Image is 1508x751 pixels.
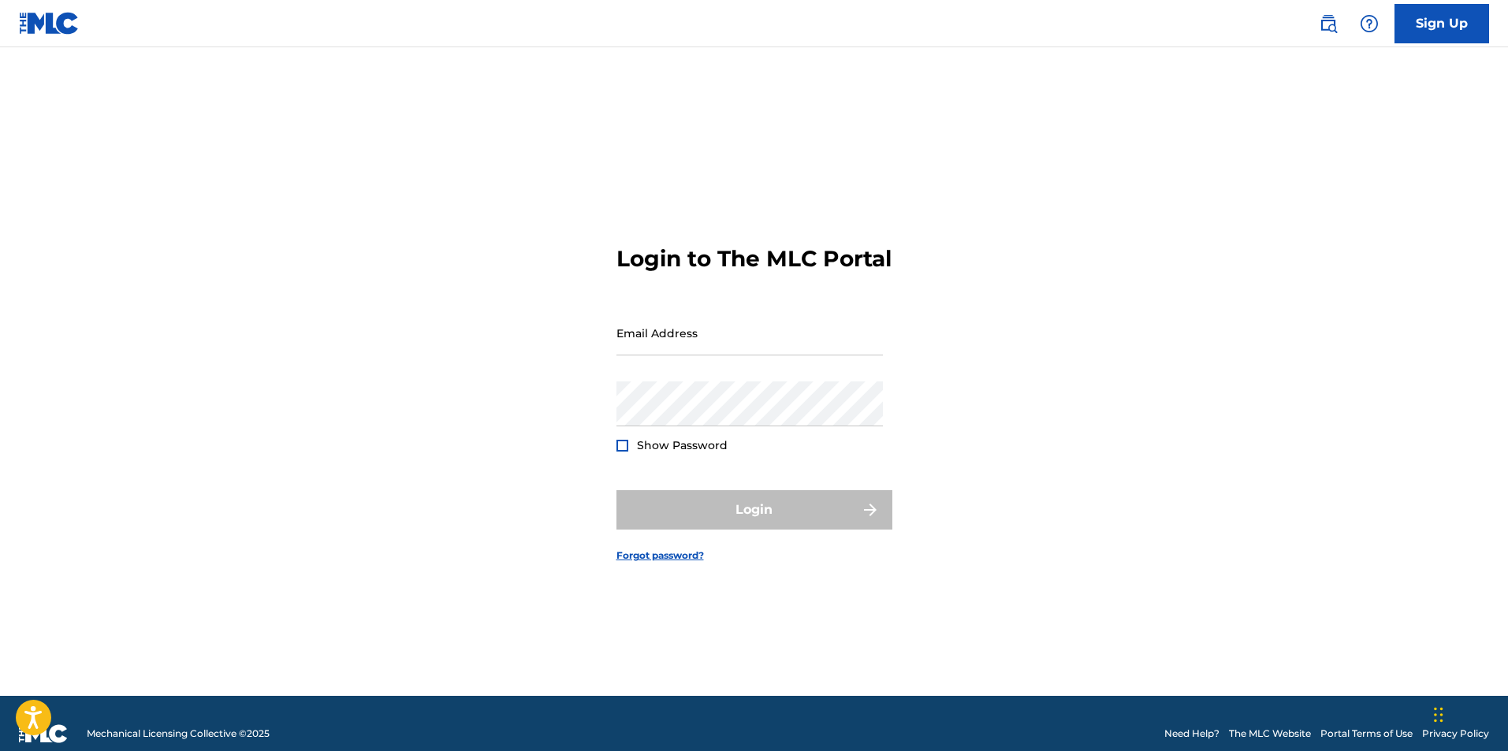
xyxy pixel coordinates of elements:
a: Sign Up [1394,4,1489,43]
a: Forgot password? [616,548,704,563]
span: Mechanical Licensing Collective © 2025 [87,727,270,741]
div: Help [1353,8,1385,39]
a: The MLC Website [1229,727,1311,741]
a: Public Search [1313,8,1344,39]
a: Portal Terms of Use [1320,727,1413,741]
img: search [1319,14,1338,33]
div: Drag [1434,691,1443,738]
iframe: Chat Widget [1429,675,1508,751]
h3: Login to The MLC Portal [616,245,892,273]
img: logo [19,724,68,743]
span: Show Password [637,438,728,452]
img: help [1360,14,1379,33]
a: Privacy Policy [1422,727,1489,741]
img: MLC Logo [19,12,80,35]
a: Need Help? [1164,727,1219,741]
